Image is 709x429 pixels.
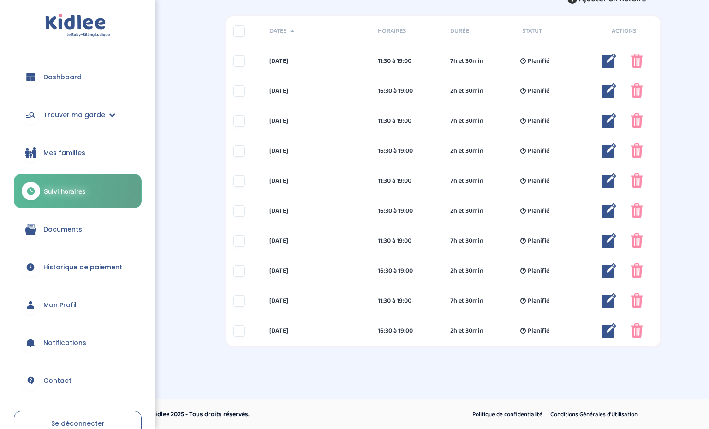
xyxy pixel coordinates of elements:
[43,148,85,158] span: Mes familles
[44,186,86,196] span: Suivi horaires
[45,14,110,37] img: logo.svg
[14,326,142,359] a: Notifications
[262,266,371,276] div: [DATE]
[631,323,643,338] img: poubelle_rose.png
[602,143,616,158] img: modifier_bleu.png
[378,86,436,96] div: 16:30 à 19:00
[262,86,371,96] div: [DATE]
[450,86,483,96] span: 2h et 30min
[450,236,483,246] span: 7h et 30min
[14,250,142,284] a: Historique de paiement
[43,338,86,348] span: Notifications
[378,236,436,246] div: 11:30 à 19:00
[631,293,643,308] img: poubelle_rose.png
[602,233,616,248] img: modifier_bleu.png
[631,263,643,278] img: poubelle_rose.png
[378,326,436,336] div: 16:30 à 19:00
[528,236,549,246] span: Planifié
[588,26,660,36] div: Actions
[262,206,371,216] div: [DATE]
[378,206,436,216] div: 16:30 à 19:00
[528,116,549,126] span: Planifié
[378,146,436,156] div: 16:30 à 19:00
[469,409,546,421] a: Politique de confidentialité
[450,146,483,156] span: 2h et 30min
[378,266,436,276] div: 16:30 à 19:00
[631,83,643,98] img: poubelle_rose.png
[631,54,643,68] img: poubelle_rose.png
[14,364,142,397] a: Contact
[602,83,616,98] img: modifier_bleu.png
[378,26,436,36] span: Horaires
[528,296,549,306] span: Planifié
[528,86,549,96] span: Planifié
[378,56,436,66] div: 11:30 à 19:00
[528,146,549,156] span: Planifié
[528,176,549,186] span: Planifié
[515,26,588,36] div: Statut
[450,176,483,186] span: 7h et 30min
[146,410,394,419] p: © Kidlee 2025 - Tous droits réservés.
[631,143,643,158] img: poubelle_rose.png
[602,293,616,308] img: modifier_bleu.png
[450,206,483,216] span: 2h et 30min
[528,326,549,336] span: Planifié
[528,266,549,276] span: Planifié
[602,54,616,68] img: modifier_bleu.png
[262,326,371,336] div: [DATE]
[602,173,616,188] img: modifier_bleu.png
[14,60,142,94] a: Dashboard
[262,236,371,246] div: [DATE]
[43,72,82,82] span: Dashboard
[43,376,71,386] span: Contact
[602,263,616,278] img: modifier_bleu.png
[14,98,142,131] a: Trouver ma garde
[631,113,643,128] img: poubelle_rose.png
[443,26,516,36] div: Durée
[14,174,142,208] a: Suivi horaires
[450,326,483,336] span: 2h et 30min
[631,203,643,218] img: poubelle_rose.png
[262,56,371,66] div: [DATE]
[14,136,142,169] a: Mes familles
[14,288,142,322] a: Mon Profil
[528,206,549,216] span: Planifié
[262,176,371,186] div: [DATE]
[602,323,616,338] img: modifier_bleu.png
[378,176,436,186] div: 11:30 à 19:00
[450,116,483,126] span: 7h et 30min
[450,56,483,66] span: 7h et 30min
[43,110,105,120] span: Trouver ma garde
[631,233,643,248] img: poubelle_rose.png
[262,146,371,156] div: [DATE]
[450,296,483,306] span: 7h et 30min
[262,116,371,126] div: [DATE]
[450,266,483,276] span: 2h et 30min
[262,26,371,36] div: Dates
[378,296,436,306] div: 11:30 à 19:00
[43,300,77,310] span: Mon Profil
[547,409,641,421] a: Conditions Générales d’Utilisation
[631,173,643,188] img: poubelle_rose.png
[602,113,616,128] img: modifier_bleu.png
[378,116,436,126] div: 11:30 à 19:00
[43,225,82,234] span: Documents
[262,296,371,306] div: [DATE]
[51,419,105,428] span: Se déconnecter
[602,203,616,218] img: modifier_bleu.png
[528,56,549,66] span: Planifié
[43,262,122,272] span: Historique de paiement
[14,213,142,246] a: Documents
